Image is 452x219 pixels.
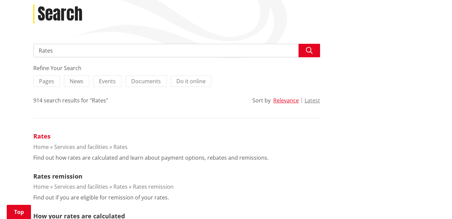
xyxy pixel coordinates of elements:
[33,96,108,104] div: 914 search results for "Rates"
[421,191,445,215] iframe: Messenger Launcher
[99,77,116,85] span: Events
[113,143,128,151] a: Rates
[33,143,49,151] a: Home
[33,44,320,57] input: Search input
[113,183,128,190] a: Rates
[33,193,169,201] p: Find out if you are eligible for remission of your rates.
[39,77,54,85] span: Pages
[33,183,49,190] a: Home
[131,77,161,85] span: Documents
[7,205,31,219] a: Top
[38,4,82,24] h1: Search
[273,97,299,103] button: Relevance
[33,64,320,72] div: Refine Your Search
[33,172,82,180] a: Rates remission
[252,96,271,104] div: Sort by
[305,97,320,103] button: Latest
[33,132,50,140] a: Rates
[33,154,269,162] p: Find out how rates are calculated and learn about payment options, rebates and remissions.
[54,183,108,190] a: Services and facilities
[54,143,108,151] a: Services and facilities
[70,77,83,85] span: News
[176,77,206,85] span: Do it online
[133,183,174,190] a: Rates remission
